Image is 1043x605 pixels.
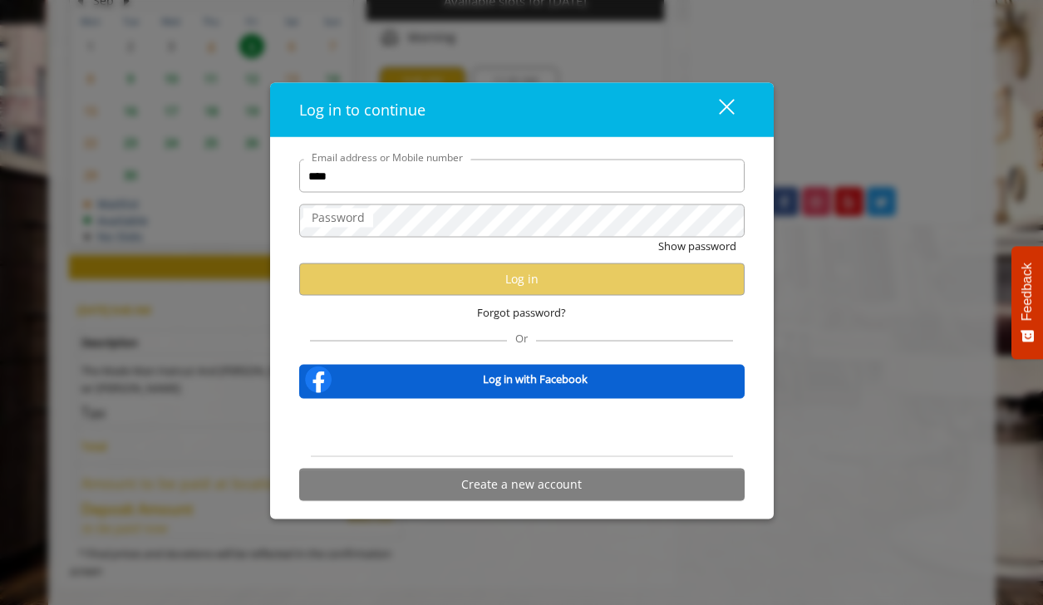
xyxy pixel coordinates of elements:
span: Log in to continue [299,100,426,120]
input: Password [299,204,745,238]
img: facebook-logo [302,362,335,396]
button: Log in [299,263,745,295]
div: close dialog [700,97,733,122]
button: Create a new account [299,468,745,500]
label: Email address or Mobile number [303,150,471,165]
button: Show password [658,238,736,255]
span: Feedback [1020,263,1035,321]
span: Forgot password? [477,304,566,322]
span: Or [507,330,536,345]
button: Feedback - Show survey [1011,246,1043,359]
label: Password [303,209,373,227]
input: Email address or Mobile number [299,160,745,193]
b: Log in with Facebook [483,371,588,388]
button: close dialog [688,93,745,127]
iframe: Sign in with Google Button [437,409,606,445]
